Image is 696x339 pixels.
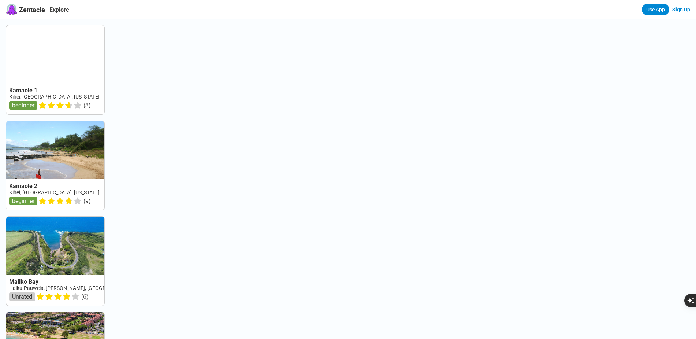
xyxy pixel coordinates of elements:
img: Zentacle logo [6,4,18,15]
a: Kihei, [GEOGRAPHIC_DATA], [US_STATE] [9,94,100,100]
a: Kihei, [GEOGRAPHIC_DATA], [US_STATE] [9,189,100,195]
span: Zentacle [19,6,45,14]
a: Use App [642,4,669,15]
a: Haiku-Pauwela, [PERSON_NAME], [GEOGRAPHIC_DATA] [9,285,137,291]
a: Sign Up [672,7,690,12]
a: Zentacle logoZentacle [6,4,45,15]
a: Explore [49,6,69,13]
